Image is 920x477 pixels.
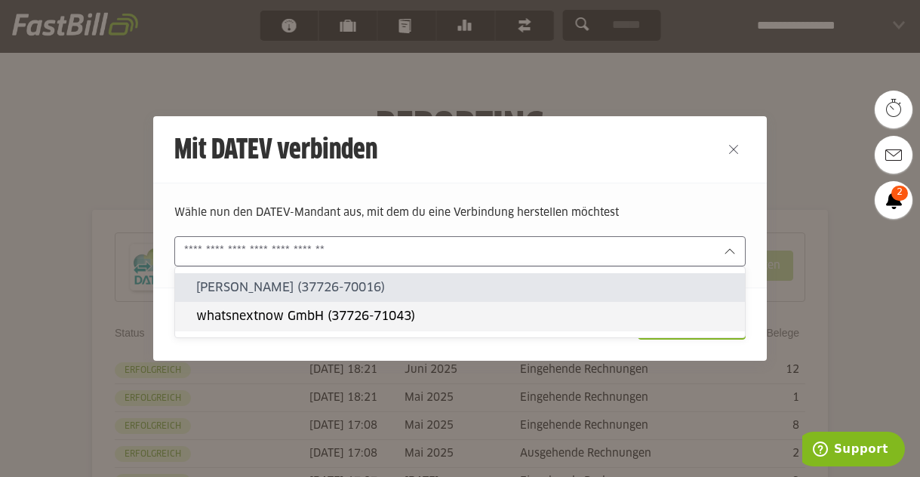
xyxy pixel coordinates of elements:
[875,181,912,219] a: 2
[891,186,908,201] span: 2
[802,432,905,469] iframe: Öffnet ein Widget, in dem Sie weitere Informationen finden
[174,205,746,221] p: Wähle nun den DATEV-Mandant aus, mit dem du eine Verbindung herstellen möchtest
[175,273,745,302] sl-option: [PERSON_NAME] (37726-70016)
[175,302,745,331] sl-option: whatsnextnow GmbH (37726-71043)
